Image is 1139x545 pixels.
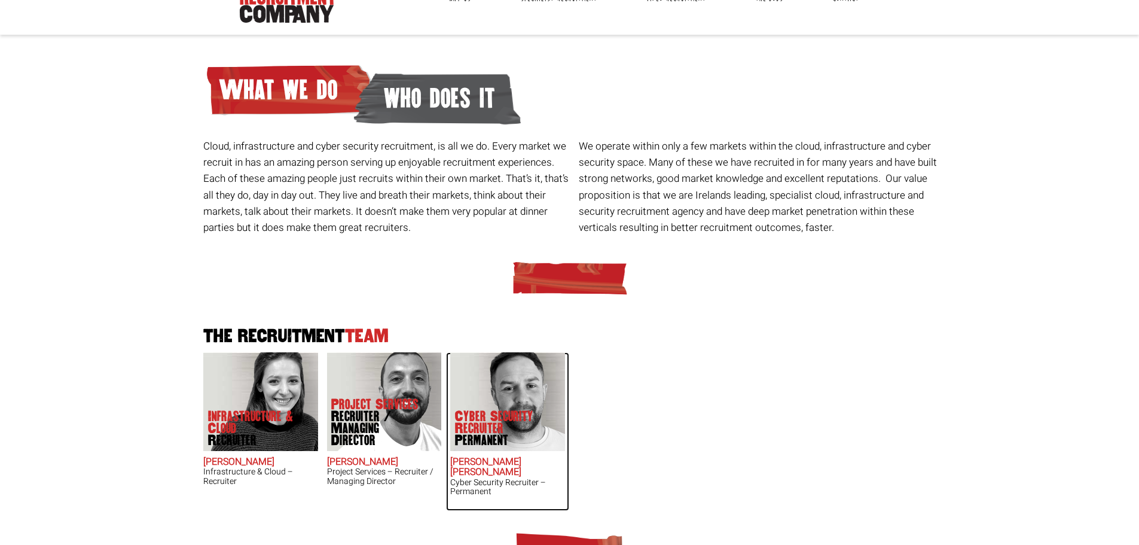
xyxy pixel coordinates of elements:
[208,410,304,446] p: Infrastructure & Cloud
[345,326,389,346] span: Team
[455,434,551,446] span: Permanent
[327,467,442,486] h3: Project Services – Recruiter / Managing Director
[331,410,427,446] span: Recruiter / Managing Director
[450,478,565,497] h3: Cyber Security Recruiter – Permanent
[331,398,427,446] p: Project Services
[450,457,565,478] h2: [PERSON_NAME] [PERSON_NAME]
[203,467,318,486] h3: Infrastructure & Cloud – Recruiter
[199,327,940,346] h2: The Recruitment
[327,457,442,468] h2: [PERSON_NAME]
[455,410,551,446] p: Cyber Security Recruiter
[579,138,945,236] p: We operate within only a few markets within the cloud, infrastructure and cyber security space. M...
[208,434,304,446] span: Recruiter
[450,352,565,451] img: John James Baird does Cyber Security Recruiter Permanent
[203,457,318,468] h2: [PERSON_NAME]
[203,352,318,451] img: Sara O'Toole does Infrastructure & Cloud Recruiter
[326,352,441,451] img: Chris Pelow's our Project Services Recruiter / Managing Director
[203,138,570,236] p: Cloud, infrastructure and cyber security recruitment, is all we do. Every market we recruit in ha...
